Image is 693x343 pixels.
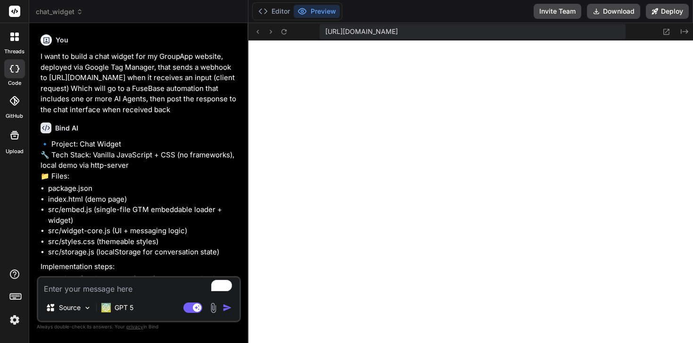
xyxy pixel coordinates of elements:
[325,27,398,36] span: [URL][DOMAIN_NAME]
[534,4,581,19] button: Invite Team
[55,123,78,133] h6: Bind AI
[646,4,689,19] button: Deploy
[48,237,239,247] li: src/styles.css (themeable styles)
[41,139,239,181] p: 🔹 Project: Chat Widget 🔧 Tech Stack: Vanilla JavaScript + CSS (no frameworks), local demo via htt...
[7,312,23,328] img: settings
[48,194,239,205] li: index.html (demo page)
[37,322,241,331] p: Always double-check its answers. Your in Bind
[248,41,693,343] iframe: To enrich screen reader interactions, please activate Accessibility in Grammarly extension settings
[587,4,640,19] button: Download
[83,304,91,312] img: Pick Models
[8,79,21,87] label: code
[48,183,239,194] li: package.json
[48,247,239,258] li: src/storage.js (localStorage for conversation state)
[36,7,83,16] span: chat_widget
[56,35,68,45] h6: You
[38,278,239,294] textarea: To enrich screen reader interactions, please activate Accessibility in Grammarly extension settings
[48,274,239,295] li: Build a floating chat UI (open/close, transcript, input, typing state) and persist conversation i...
[208,302,219,313] img: attachment
[4,48,25,56] label: threads
[6,112,23,120] label: GitHub
[115,303,133,312] p: GPT 5
[255,5,294,18] button: Editor
[48,204,239,226] li: src/embed.js (single-file GTM embeddable loader + widget)
[48,226,239,237] li: src/widget-core.js (UI + messaging logic)
[294,5,340,18] button: Preview
[41,51,239,115] p: I want to build a chat widget for my GroupApp website, deployed via Google Tag Manager, that send...
[223,303,232,312] img: icon
[126,324,143,329] span: privacy
[101,303,111,312] img: GPT 5
[6,147,24,155] label: Upload
[59,303,81,312] p: Source
[41,261,239,272] p: Implementation steps:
